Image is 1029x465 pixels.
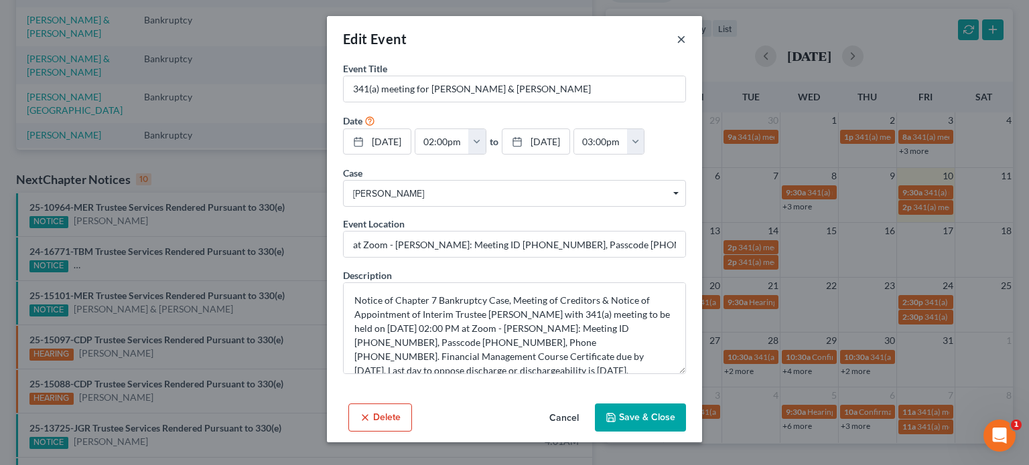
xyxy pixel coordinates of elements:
[344,231,685,257] input: Enter location...
[348,403,412,432] button: Delete
[1011,420,1022,430] span: 1
[490,134,498,149] label: to
[574,129,628,155] input: -- : --
[343,166,362,180] label: Case
[344,76,685,102] input: Enter event name...
[677,31,686,47] button: ×
[343,114,362,128] label: Date
[539,405,590,432] button: Cancel
[344,129,411,155] a: [DATE]
[343,63,387,74] span: Event Title
[343,217,405,231] label: Event Location
[353,187,676,201] span: [PERSON_NAME]
[415,129,469,155] input: -- : --
[343,268,392,282] label: Description
[343,180,686,207] span: Select box activate
[502,129,569,155] a: [DATE]
[983,420,1016,452] iframe: Intercom live chat
[343,31,407,47] span: Edit Event
[595,403,686,432] button: Save & Close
